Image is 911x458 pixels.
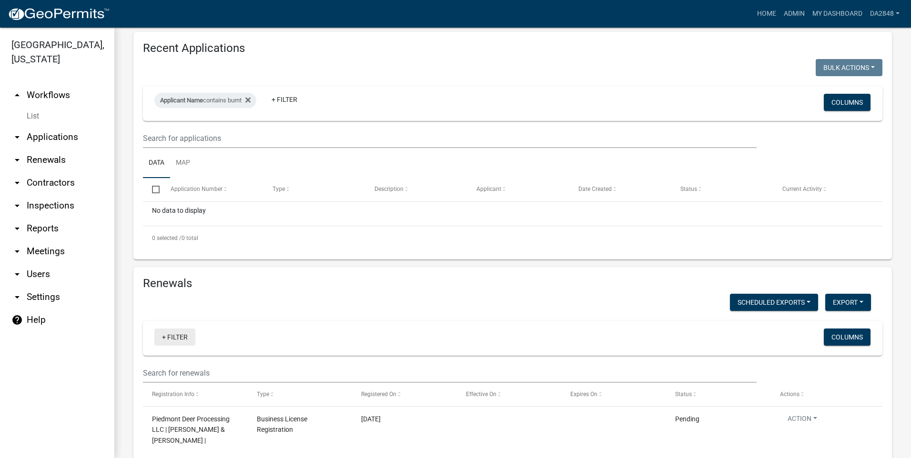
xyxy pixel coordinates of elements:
span: Registration Info [152,391,194,398]
button: Columns [824,94,871,111]
a: + Filter [264,91,305,108]
h4: Renewals [143,277,882,290]
datatable-header-cell: Expires On [561,383,666,406]
button: Export [825,294,871,311]
datatable-header-cell: Type [248,383,353,406]
datatable-header-cell: Select [143,178,161,201]
a: da2848 [866,5,903,23]
div: 0 total [143,226,882,250]
button: Columns [824,329,871,346]
datatable-header-cell: Registered On [352,383,457,406]
a: Admin [780,5,809,23]
a: Map [170,148,196,179]
a: Home [753,5,780,23]
i: arrow_drop_down [11,154,23,166]
button: Action [780,414,825,428]
i: arrow_drop_up [11,90,23,101]
h4: Recent Applications [143,41,882,55]
i: arrow_drop_down [11,291,23,303]
span: Status [675,391,692,398]
i: arrow_drop_down [11,246,23,257]
datatable-header-cell: Application Number [161,178,263,201]
i: arrow_drop_down [11,223,23,234]
datatable-header-cell: Description [365,178,467,201]
a: My Dashboard [809,5,866,23]
a: + Filter [154,329,195,346]
span: Application Number [171,186,223,192]
span: Status [680,186,697,192]
datatable-header-cell: Registration Info [143,383,248,406]
a: Data [143,148,170,179]
datatable-header-cell: Current Activity [773,178,875,201]
span: 10/7/2025 [361,415,381,423]
div: No data to display [143,202,882,226]
button: Bulk Actions [816,59,882,76]
span: Applicant Name [160,97,203,104]
span: Pending [675,415,699,423]
button: Scheduled Exports [730,294,818,311]
datatable-header-cell: Actions [770,383,875,406]
span: Business License Registration [257,415,307,434]
span: 0 selected / [152,235,182,241]
datatable-header-cell: Status [666,383,771,406]
datatable-header-cell: Type [263,178,365,201]
i: arrow_drop_down [11,269,23,280]
span: Type [257,391,269,398]
span: Current Activity [782,186,822,192]
span: Registered On [361,391,396,398]
input: Search for applications [143,129,757,148]
i: arrow_drop_down [11,200,23,211]
i: arrow_drop_down [11,131,23,143]
datatable-header-cell: Effective On [457,383,562,406]
span: Piedmont Deer Processing LLC | AZAR TYLER & KONEY TATUM MOSS | [152,415,230,445]
span: Type [273,186,285,192]
span: Applicant [476,186,501,192]
i: arrow_drop_down [11,177,23,189]
datatable-header-cell: Status [671,178,773,201]
span: Actions [780,391,800,398]
div: contains burnt [154,93,256,108]
datatable-header-cell: Date Created [569,178,671,201]
datatable-header-cell: Applicant [467,178,569,201]
span: Expires On [570,391,597,398]
span: Effective On [466,391,496,398]
input: Search for renewals [143,363,757,383]
span: Description [375,186,404,192]
i: help [11,314,23,326]
span: Date Created [578,186,612,192]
